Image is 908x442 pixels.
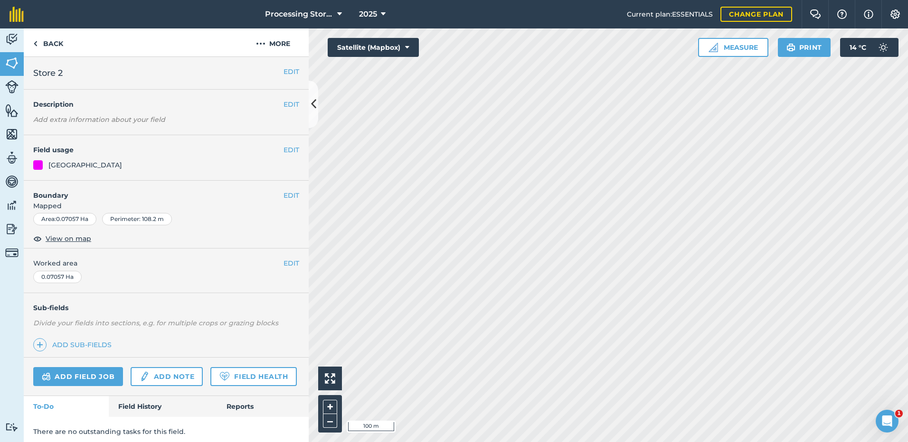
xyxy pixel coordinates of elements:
[33,258,299,268] span: Worked area
[24,28,73,56] a: Back
[33,213,96,225] div: Area : 0.07057 Ha
[786,42,795,53] img: svg+xml;base64,PHN2ZyB4bWxucz0iaHR0cDovL3d3dy53My5vcmcvMjAwMC9zdmciIHdpZHRoPSIxOSIgaGVpZ2h0PSIyNC...
[102,213,172,225] div: Perimeter : 108.2 m
[33,367,123,386] a: Add field job
[359,9,377,20] span: 2025
[5,151,19,165] img: svg+xml;base64,PD94bWwgdmVyc2lvbj0iMS4wIiBlbmNvZGluZz0idXRmLTgiPz4KPCEtLSBHZW5lcmF0b3I6IEFkb2JlIE...
[323,400,337,414] button: +
[876,410,899,433] iframe: Intercom live chat
[874,38,893,57] img: svg+xml;base64,PD94bWwgdmVyc2lvbj0iMS4wIiBlbmNvZGluZz0idXRmLTgiPz4KPCEtLSBHZW5lcmF0b3I6IEFkb2JlIE...
[284,190,299,201] button: EDIT
[139,371,150,382] img: svg+xml;base64,PD94bWwgdmVyc2lvbj0iMS4wIiBlbmNvZGluZz0idXRmLTgiPz4KPCEtLSBHZW5lcmF0b3I6IEFkb2JlIE...
[284,258,299,268] button: EDIT
[5,103,19,118] img: svg+xml;base64,PHN2ZyB4bWxucz0iaHR0cDovL3d3dy53My5vcmcvMjAwMC9zdmciIHdpZHRoPSI1NiIgaGVpZ2h0PSI2MC...
[698,38,768,57] button: Measure
[237,28,309,56] button: More
[24,181,284,201] h4: Boundary
[5,222,19,236] img: svg+xml;base64,PD94bWwgdmVyc2lvbj0iMS4wIiBlbmNvZGluZz0idXRmLTgiPz4KPCEtLSBHZW5lcmF0b3I6IEFkb2JlIE...
[5,198,19,212] img: svg+xml;base64,PD94bWwgdmVyc2lvbj0iMS4wIiBlbmNvZGluZz0idXRmLTgiPz4KPCEtLSBHZW5lcmF0b3I6IEFkb2JlIE...
[33,99,299,110] h4: Description
[323,414,337,428] button: –
[46,233,91,244] span: View on map
[33,66,63,80] span: Store 2
[33,233,91,244] button: View on map
[709,43,718,52] img: Ruler icon
[210,367,296,386] a: Field Health
[24,201,309,211] span: Mapped
[850,38,866,57] span: 14 ° C
[840,38,899,57] button: 14 °C
[42,371,51,382] img: svg+xml;base64,PD94bWwgdmVyc2lvbj0iMS4wIiBlbmNvZGluZz0idXRmLTgiPz4KPCEtLSBHZW5lcmF0b3I6IEFkb2JlIE...
[265,9,333,20] span: Processing Stores
[24,396,109,417] a: To-Do
[5,246,19,259] img: svg+xml;base64,PD94bWwgdmVyc2lvbj0iMS4wIiBlbmNvZGluZz0idXRmLTgiPz4KPCEtLSBHZW5lcmF0b3I6IEFkb2JlIE...
[33,338,115,351] a: Add sub-fields
[284,99,299,110] button: EDIT
[37,339,43,350] img: svg+xml;base64,PHN2ZyB4bWxucz0iaHR0cDovL3d3dy53My5vcmcvMjAwMC9zdmciIHdpZHRoPSIxNCIgaGVpZ2h0PSIyNC...
[24,303,309,313] h4: Sub-fields
[836,9,848,19] img: A question mark icon
[810,9,821,19] img: Two speech bubbles overlapping with the left bubble in the forefront
[131,367,203,386] a: Add note
[5,80,19,93] img: svg+xml;base64,PD94bWwgdmVyc2lvbj0iMS4wIiBlbmNvZGluZz0idXRmLTgiPz4KPCEtLSBHZW5lcmF0b3I6IEFkb2JlIE...
[895,410,903,417] span: 1
[48,160,122,170] div: [GEOGRAPHIC_DATA]
[33,271,82,283] div: 0.07057 Ha
[5,56,19,70] img: svg+xml;base64,PHN2ZyB4bWxucz0iaHR0cDovL3d3dy53My5vcmcvMjAwMC9zdmciIHdpZHRoPSI1NiIgaGVpZ2h0PSI2MC...
[864,9,873,20] img: svg+xml;base64,PHN2ZyB4bWxucz0iaHR0cDovL3d3dy53My5vcmcvMjAwMC9zdmciIHdpZHRoPSIxNyIgaGVpZ2h0PSIxNy...
[5,423,19,432] img: svg+xml;base64,PD94bWwgdmVyc2lvbj0iMS4wIiBlbmNvZGluZz0idXRmLTgiPz4KPCEtLSBHZW5lcmF0b3I6IEFkb2JlIE...
[33,233,42,244] img: svg+xml;base64,PHN2ZyB4bWxucz0iaHR0cDovL3d3dy53My5vcmcvMjAwMC9zdmciIHdpZHRoPSIxOCIgaGVpZ2h0PSIyNC...
[627,9,713,19] span: Current plan : ESSENTIALS
[5,127,19,141] img: svg+xml;base64,PHN2ZyB4bWxucz0iaHR0cDovL3d3dy53My5vcmcvMjAwMC9zdmciIHdpZHRoPSI1NiIgaGVpZ2h0PSI2MC...
[778,38,831,57] button: Print
[284,66,299,77] button: EDIT
[33,115,165,124] em: Add extra information about your field
[256,38,265,49] img: svg+xml;base64,PHN2ZyB4bWxucz0iaHR0cDovL3d3dy53My5vcmcvMjAwMC9zdmciIHdpZHRoPSIyMCIgaGVpZ2h0PSIyNC...
[325,373,335,384] img: Four arrows, one pointing top left, one top right, one bottom right and the last bottom left
[328,38,419,57] button: Satellite (Mapbox)
[889,9,901,19] img: A cog icon
[33,38,38,49] img: svg+xml;base64,PHN2ZyB4bWxucz0iaHR0cDovL3d3dy53My5vcmcvMjAwMC9zdmciIHdpZHRoPSI5IiBoZWlnaHQ9IjI0Ii...
[9,7,24,22] img: fieldmargin Logo
[284,145,299,155] button: EDIT
[33,426,299,437] p: There are no outstanding tasks for this field.
[5,175,19,189] img: svg+xml;base64,PD94bWwgdmVyc2lvbj0iMS4wIiBlbmNvZGluZz0idXRmLTgiPz4KPCEtLSBHZW5lcmF0b3I6IEFkb2JlIE...
[217,396,309,417] a: Reports
[33,145,284,155] h4: Field usage
[109,396,217,417] a: Field History
[5,32,19,46] img: svg+xml;base64,PD94bWwgdmVyc2lvbj0iMS4wIiBlbmNvZGluZz0idXRmLTgiPz4KPCEtLSBHZW5lcmF0b3I6IEFkb2JlIE...
[720,7,792,22] a: Change plan
[33,319,278,327] em: Divide your fields into sections, e.g. for multiple crops or grazing blocks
